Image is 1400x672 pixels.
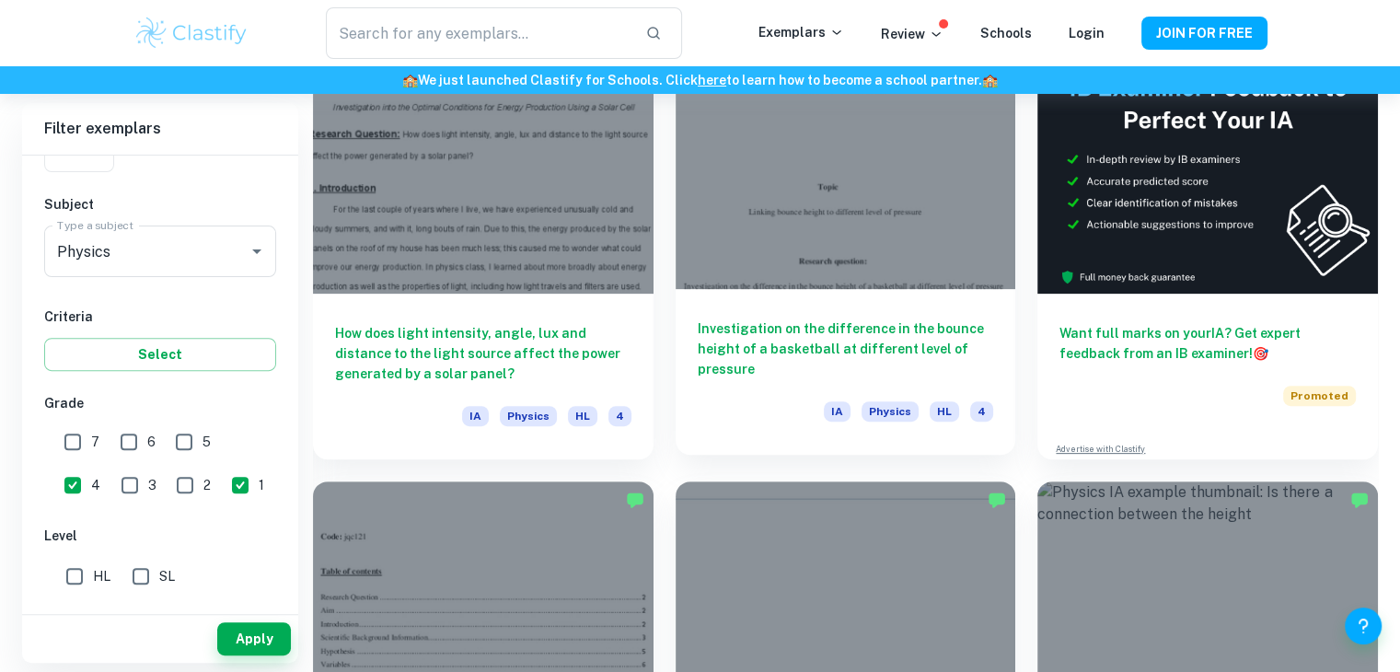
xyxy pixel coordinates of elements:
a: Investigation on the difference in the bounce height of a basketball at different level of pressu... [676,39,1016,459]
span: 🏫 [402,73,418,87]
h6: Filter exemplars [22,103,298,155]
span: Physics [500,406,557,426]
span: 3 [148,475,156,495]
h6: We just launched Clastify for Schools. Click to learn how to become a school partner. [4,70,1396,90]
a: How does light intensity, angle, lux and distance to the light source affect the power generated ... [313,39,654,459]
span: HL [568,406,597,426]
label: Type a subject [57,217,133,233]
span: 2 [203,475,211,495]
h6: Subject [44,194,276,214]
img: Thumbnail [1037,39,1378,294]
span: 6 [147,432,156,452]
span: 7 [91,432,99,452]
h6: Grade [44,393,276,413]
button: Help and Feedback [1345,608,1382,644]
img: Marked [626,491,644,509]
span: Physics [862,401,919,422]
span: SL [159,566,175,586]
h6: How does light intensity, angle, lux and distance to the light source affect the power generated ... [335,323,631,384]
h6: Investigation on the difference in the bounce height of a basketball at different level of pressure [698,319,994,379]
span: 1 [259,475,264,495]
span: 4 [608,406,631,426]
h6: Criteria [44,307,276,327]
span: 🎯 [1253,346,1268,361]
span: 4 [91,475,100,495]
img: Marked [988,491,1006,509]
img: Clastify logo [133,15,250,52]
h6: Want full marks on your IA ? Get expert feedback from an IB examiner! [1059,323,1356,364]
button: Open [244,238,270,264]
button: JOIN FOR FREE [1141,17,1267,50]
a: Schools [980,26,1032,41]
button: Select [44,338,276,371]
h6: Level [44,526,276,546]
span: 5 [202,432,211,452]
span: HL [930,401,959,422]
span: IA [462,406,489,426]
span: Promoted [1283,386,1356,406]
a: Login [1069,26,1105,41]
input: Search for any exemplars... [326,7,630,59]
span: IA [824,401,850,422]
a: here [698,73,726,87]
span: 4 [970,401,993,422]
a: Advertise with Clastify [1056,443,1145,456]
img: Marked [1350,491,1369,509]
span: 🏫 [982,73,998,87]
span: HL [93,566,110,586]
a: Want full marks on yourIA? Get expert feedback from an IB examiner!PromotedAdvertise with Clastify [1037,39,1378,459]
button: Apply [217,622,291,655]
p: Review [881,24,943,44]
p: Exemplars [758,22,844,42]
